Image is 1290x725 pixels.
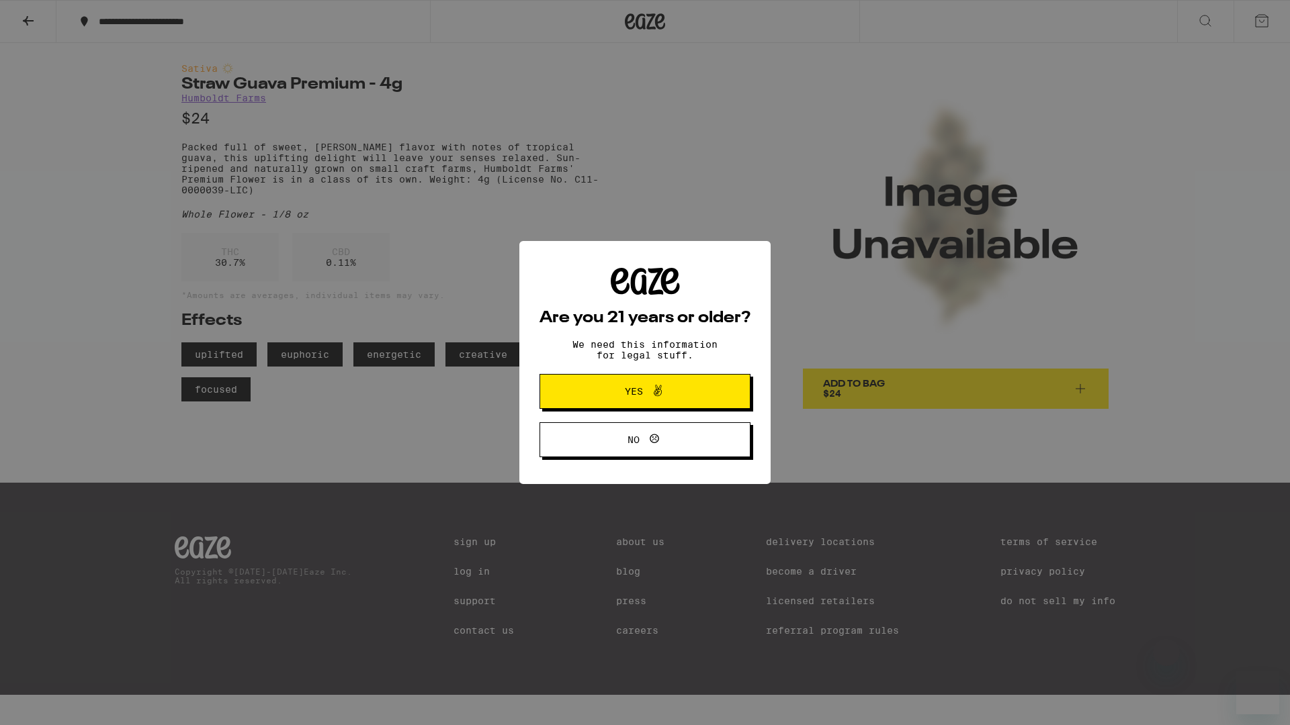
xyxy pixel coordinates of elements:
[561,339,729,360] p: We need this information for legal stuff.
[1236,671,1279,714] iframe: Button to launch messaging window
[540,422,750,457] button: No
[1153,639,1180,666] iframe: Close message
[540,310,750,326] h2: Are you 21 years or older?
[628,435,640,444] span: No
[540,374,750,409] button: Yes
[625,387,643,396] span: Yes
